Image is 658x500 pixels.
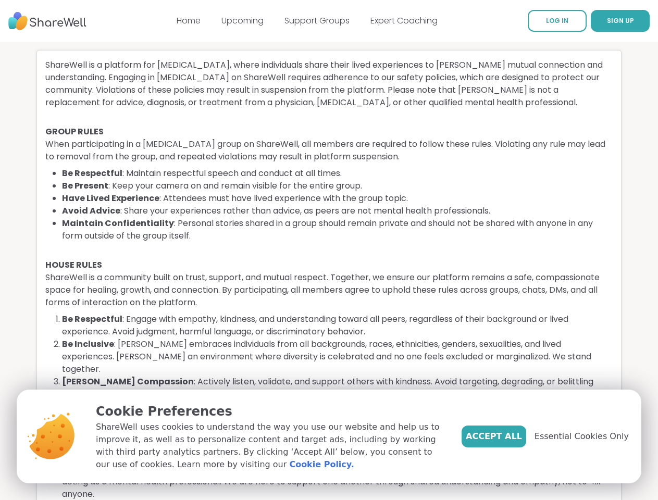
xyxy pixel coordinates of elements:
li: : Actively listen, validate, and support others with kindness. Avoid targeting, degrading, or bel... [62,376,613,401]
p: Cookie Preferences [96,402,445,421]
a: Home [177,15,201,27]
b: Have Lived Experience [62,192,159,204]
b: Be Respectful [62,167,122,179]
span: SIGN UP [607,16,634,25]
b: Be Inclusive [62,338,114,350]
li: : Keep your camera on and remain visible for the entire group. [62,180,613,192]
b: Be Present [62,180,108,192]
b: Maintain Confidentiality [62,217,174,229]
li: : Share your experiences rather than advice, as peers are not mental health professionals. [62,205,613,217]
b: [PERSON_NAME] Compassion [62,376,194,387]
a: Support Groups [284,15,350,27]
button: Accept All [462,426,526,447]
a: Upcoming [221,15,264,27]
a: LOG IN [528,10,587,32]
a: Expert Coaching [370,15,438,27]
span: Essential Cookies Only [535,430,629,443]
a: Cookie Policy. [289,458,354,471]
h4: HOUSE RULES [45,259,613,271]
p: ShareWell is a platform for [MEDICAL_DATA], where individuals share their lived experiences to [P... [45,59,613,109]
b: Avoid Advice [62,205,120,217]
span: LOG IN [546,16,568,25]
p: ShareWell uses cookies to understand the way you use our website and help us to improve it, as we... [96,421,445,471]
li: : [PERSON_NAME] embraces individuals from all backgrounds, races, ethnicities, genders, sexualiti... [62,338,613,376]
p: When participating in a [MEDICAL_DATA] group on ShareWell, all members are required to follow the... [45,138,613,163]
li: : Maintain respectful speech and conduct at all times. [62,167,613,180]
p: ShareWell is a community built on trust, support, and mutual respect. Together, we ensure our pla... [45,271,613,309]
li: : Attendees must have lived experience with the group topic. [62,192,613,205]
h4: GROUP RULES [45,126,613,138]
button: SIGN UP [591,10,650,32]
li: : Engage with empathy, kindness, and understanding toward all peers, regardless of their backgrou... [62,313,613,338]
img: ShareWell Nav Logo [8,7,86,35]
li: : Personal stories shared in a group should remain private and should not be shared with anyone i... [62,217,613,242]
span: Accept All [466,430,522,443]
b: Be Respectful [62,313,122,325]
